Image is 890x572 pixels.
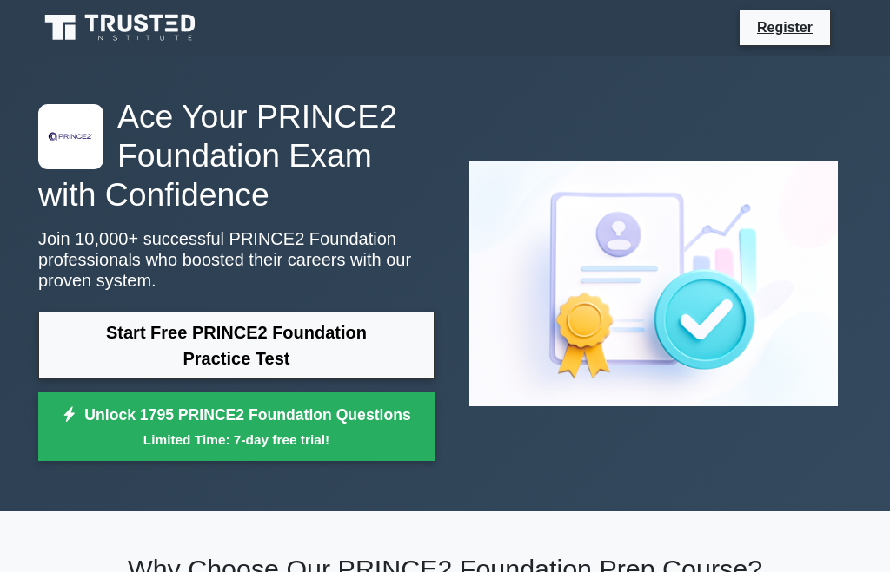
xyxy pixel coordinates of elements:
[60,430,413,450] small: Limited Time: 7-day free trial!
[38,97,435,214] h1: Ace Your PRINCE2 Foundation Exam with Confidence
[455,148,852,420] img: PRINCE2 Foundation Preview
[38,228,435,291] p: Join 10,000+ successful PRINCE2 Foundation professionals who boosted their careers with our prove...
[38,312,435,379] a: Start Free PRINCE2 Foundation Practice Test
[38,392,435,462] a: Unlock 1795 PRINCE2 Foundation QuestionsLimited Time: 7-day free trial!
[747,16,823,38] a: Register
